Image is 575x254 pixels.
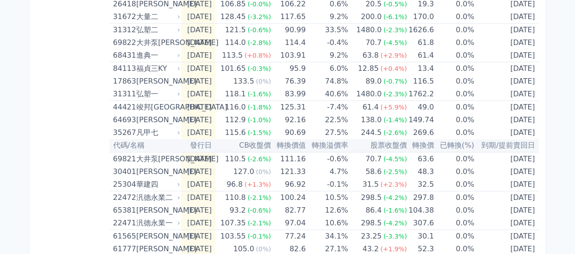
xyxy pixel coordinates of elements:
[407,101,434,114] td: 49.0
[380,65,407,72] span: (+0.4%)
[434,152,474,165] td: 0.0%
[271,152,305,165] td: 111.16
[305,24,348,37] td: 33.5%
[219,62,248,75] div: 101.65
[407,165,434,178] td: 48.3
[384,78,407,85] span: (-0.7%)
[136,153,178,165] div: 大井泵[PERSON_NAME]
[113,153,134,165] div: 69821
[305,152,348,165] td: -0.6%
[271,114,305,126] td: 92.16
[305,178,348,191] td: -0.1%
[181,75,215,88] td: [DATE]
[136,230,178,243] div: [PERSON_NAME]
[136,191,178,204] div: 汎德永業二
[356,62,380,75] div: 12.85
[434,178,474,191] td: 0.0%
[434,88,474,101] td: 0.0%
[271,217,305,230] td: 97.04
[305,204,348,217] td: 12.6%
[223,24,248,36] div: 121.5
[474,101,538,114] td: [DATE]
[474,178,538,191] td: [DATE]
[136,36,178,49] div: 大井泵[PERSON_NAME]
[305,10,348,24] td: 9.2%
[248,155,271,163] span: (-2.6%)
[181,165,215,178] td: [DATE]
[248,26,271,34] span: (-0.6%)
[271,62,305,75] td: 95.9
[474,24,538,37] td: [DATE]
[434,230,474,243] td: 0.0%
[181,152,215,165] td: [DATE]
[225,178,245,191] div: 96.8
[360,49,380,62] div: 63.8
[407,36,434,49] td: 61.8
[271,204,305,217] td: 82.77
[256,245,271,253] span: (0%)
[271,101,305,114] td: 125.31
[256,78,271,85] span: (0%)
[181,101,215,114] td: [DATE]
[305,75,348,88] td: 74.8%
[434,191,474,204] td: 0.0%
[384,129,407,136] span: (-2.6%)
[305,62,348,75] td: 6.0%
[474,204,538,217] td: [DATE]
[407,114,434,126] td: 149.74
[256,168,271,175] span: (0%)
[220,49,245,62] div: 113.5
[384,90,407,98] span: (-2.3%)
[113,191,134,204] div: 22472
[474,75,538,88] td: [DATE]
[136,114,178,126] div: [PERSON_NAME]
[359,191,384,204] div: 298.5
[305,217,348,230] td: 10.6%
[434,36,474,49] td: 0.0%
[407,191,434,204] td: 297.8
[305,165,348,178] td: 4.7%
[474,152,538,165] td: [DATE]
[305,191,348,204] td: 10.5%
[407,62,434,75] td: 13.4
[359,114,384,126] div: 138.0
[305,49,348,62] td: 9.2%
[136,217,178,229] div: 汎德永業一
[113,88,134,100] div: 31311
[181,126,215,139] td: [DATE]
[305,36,348,49] td: -0.4%
[271,36,305,49] td: 114.4
[407,126,434,139] td: 269.6
[136,10,178,23] div: 大量二
[305,88,348,101] td: 40.6%
[407,24,434,37] td: 1626.6
[474,217,538,230] td: [DATE]
[113,10,134,23] div: 31672
[181,88,215,101] td: [DATE]
[136,24,178,36] div: 弘塑二
[248,129,271,136] span: (-1.5%)
[271,191,305,204] td: 100.24
[359,10,384,23] div: 200.0
[305,114,348,126] td: 22.5%
[248,0,271,8] span: (-0.0%)
[248,219,271,227] span: (-2.1%)
[113,114,134,126] div: 64693
[248,13,271,20] span: (-3.2%)
[223,101,248,114] div: 116.0
[434,49,474,62] td: 0.0%
[364,75,384,88] div: 89.0
[434,165,474,178] td: 0.0%
[407,10,434,24] td: 170.0
[355,24,384,36] div: 1480.0
[474,114,538,126] td: [DATE]
[223,191,248,204] div: 110.8
[223,153,248,165] div: 110.5
[384,0,407,8] span: (-0.5%)
[384,13,407,20] span: (-6.1%)
[136,178,178,191] div: 華建四
[181,204,215,217] td: [DATE]
[271,88,305,101] td: 83.99
[271,24,305,37] td: 90.99
[248,116,271,124] span: (-1.0%)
